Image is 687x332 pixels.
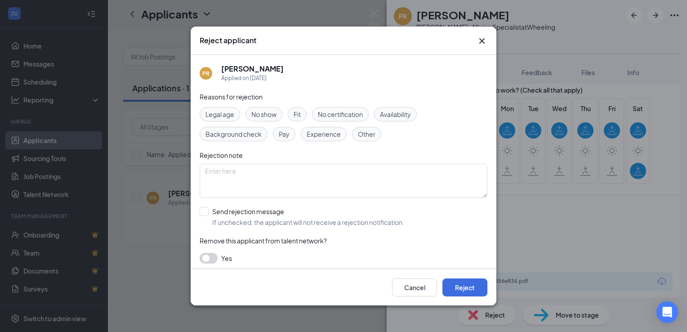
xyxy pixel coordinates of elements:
[307,129,341,139] span: Experience
[442,278,487,296] button: Reject
[221,64,284,74] h5: [PERSON_NAME]
[477,36,487,46] svg: Cross
[380,109,411,119] span: Availability
[392,278,437,296] button: Cancel
[200,36,256,45] h3: Reject applicant
[202,70,210,77] div: PR
[251,109,277,119] span: No show
[318,109,363,119] span: No certification
[205,129,262,139] span: Background check
[200,237,327,245] span: Remove this applicant from talent network?
[200,151,243,159] span: Rejection note
[200,93,263,101] span: Reasons for rejection
[205,109,234,119] span: Legal age
[221,74,284,83] div: Applied on [DATE]
[221,253,232,264] span: Yes
[279,129,290,139] span: Pay
[358,129,375,139] span: Other
[294,109,301,119] span: Fit
[477,36,487,46] button: Close
[656,301,678,323] div: Open Intercom Messenger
